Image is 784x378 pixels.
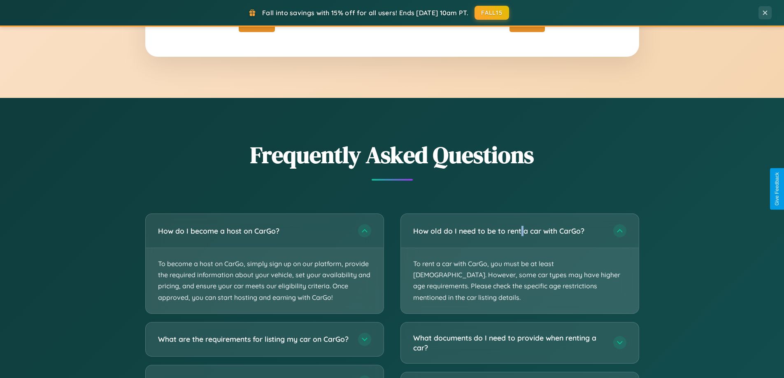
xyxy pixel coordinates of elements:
[475,6,509,20] button: FALL15
[401,248,639,313] p: To rent a car with CarGo, you must be at least [DEMOGRAPHIC_DATA]. However, some car types may ha...
[146,248,384,313] p: To become a host on CarGo, simply sign up on our platform, provide the required information about...
[774,172,780,206] div: Give Feedback
[158,226,350,236] h3: How do I become a host on CarGo?
[413,333,605,353] h3: What documents do I need to provide when renting a car?
[158,334,350,344] h3: What are the requirements for listing my car on CarGo?
[262,9,468,17] span: Fall into savings with 15% off for all users! Ends [DATE] 10am PT.
[413,226,605,236] h3: How old do I need to be to rent a car with CarGo?
[145,139,639,171] h2: Frequently Asked Questions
